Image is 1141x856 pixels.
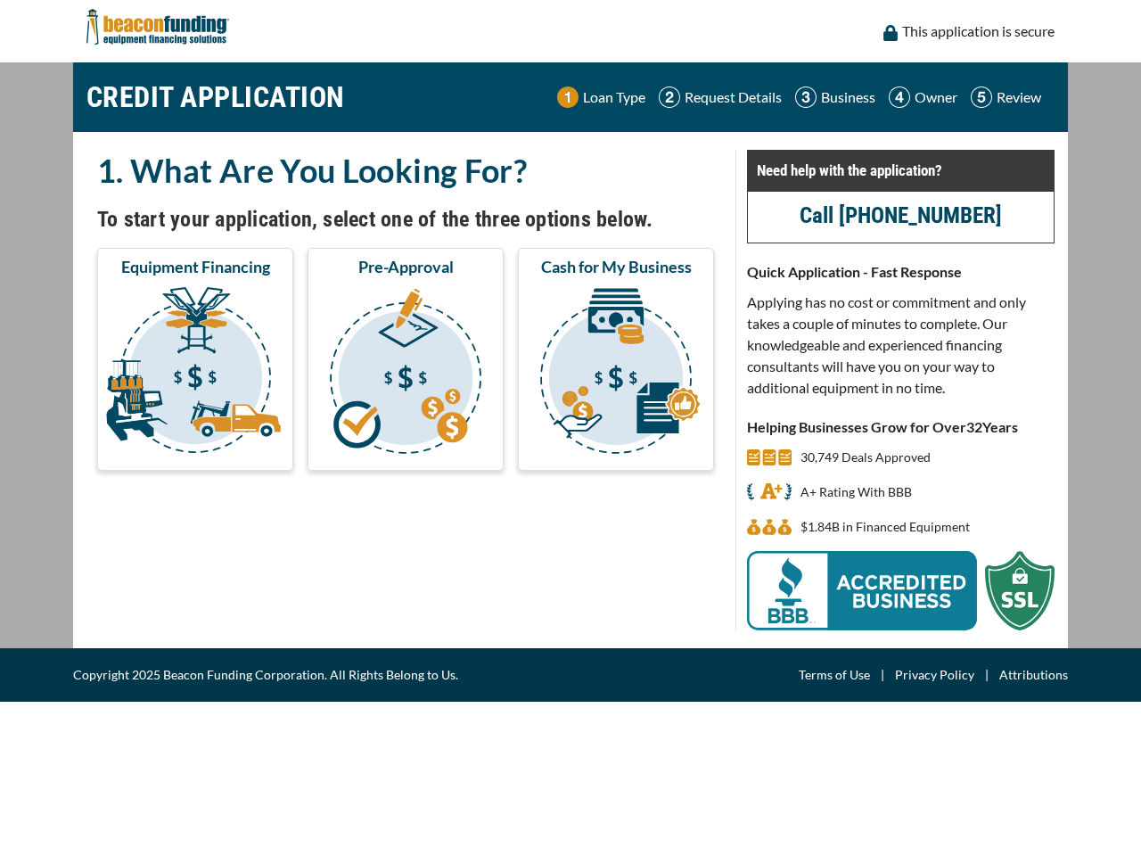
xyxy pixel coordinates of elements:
[308,248,504,471] button: Pre-Approval
[757,160,1045,181] p: Need help with the application?
[97,248,293,471] button: Equipment Financing
[583,86,645,108] p: Loan Type
[800,202,1002,228] a: Call [PHONE_NUMBER]
[97,204,714,235] h4: To start your application, select one of the three options below.
[902,21,1055,42] p: This application is secure
[311,284,500,463] img: Pre-Approval
[870,664,895,686] span: |
[101,284,290,463] img: Equipment Financing
[997,86,1041,108] p: Review
[97,150,714,191] h2: 1. What Are You Looking For?
[915,86,957,108] p: Owner
[358,256,454,277] span: Pre-Approval
[999,664,1068,686] a: Attributions
[821,86,875,108] p: Business
[121,256,270,277] span: Equipment Financing
[747,416,1055,438] p: Helping Businesses Grow for Over Years
[799,664,870,686] a: Terms of Use
[800,481,912,503] p: A+ Rating With BBB
[795,86,817,108] img: Step 3
[971,86,992,108] img: Step 5
[73,664,458,686] span: Copyright 2025 Beacon Funding Corporation. All Rights Belong to Us.
[800,516,970,538] p: $1,840,885,004 in Financed Equipment
[747,292,1055,399] p: Applying has no cost or commitment and only takes a couple of minutes to complete. Our knowledgea...
[521,284,710,463] img: Cash for My Business
[966,418,982,435] span: 32
[86,71,345,123] h1: CREDIT APPLICATION
[800,447,931,468] p: 30,749 Deals Approved
[883,25,898,41] img: lock icon to convery security
[541,256,692,277] span: Cash for My Business
[889,86,910,108] img: Step 4
[659,86,680,108] img: Step 2
[974,664,999,686] span: |
[518,248,714,471] button: Cash for My Business
[685,86,782,108] p: Request Details
[557,86,579,108] img: Step 1
[747,551,1055,630] img: BBB Acredited Business and SSL Protection
[747,261,1055,283] p: Quick Application - Fast Response
[895,664,974,686] a: Privacy Policy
